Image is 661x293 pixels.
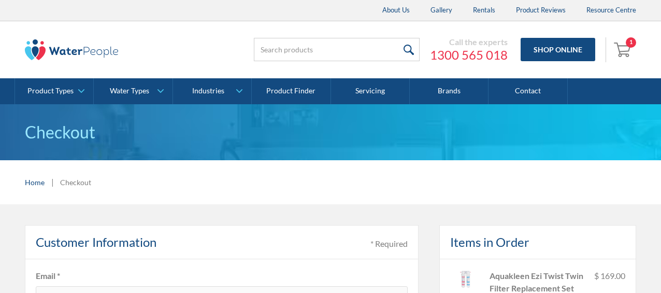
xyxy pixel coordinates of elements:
[173,78,251,104] a: Industries
[370,238,408,250] div: * Required
[110,87,149,95] div: Water Types
[94,78,172,104] a: Water Types
[485,130,661,254] iframe: podium webchat widget prompt
[252,78,330,104] a: Product Finder
[626,37,636,48] div: 1
[521,38,595,61] a: Shop Online
[557,241,661,293] iframe: podium webchat widget bubble
[25,177,45,188] a: Home
[450,233,529,252] h4: Items in Order
[488,78,567,104] a: Contact
[36,270,408,282] label: Email *
[50,176,55,188] div: |
[192,87,224,95] div: Industries
[430,37,508,47] div: Call the experts
[25,39,118,60] img: The Water People
[60,177,91,188] div: Checkout
[331,78,410,104] a: Servicing
[15,78,93,104] a: Product Types
[27,87,74,95] div: Product Types
[254,38,420,61] input: Search products
[430,47,508,63] a: 1300 565 018
[25,120,636,145] h1: Checkout
[410,78,488,104] a: Brands
[611,37,636,62] a: Open cart containing 1 items
[614,41,634,58] img: shopping cart
[36,233,156,252] h4: Customer Information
